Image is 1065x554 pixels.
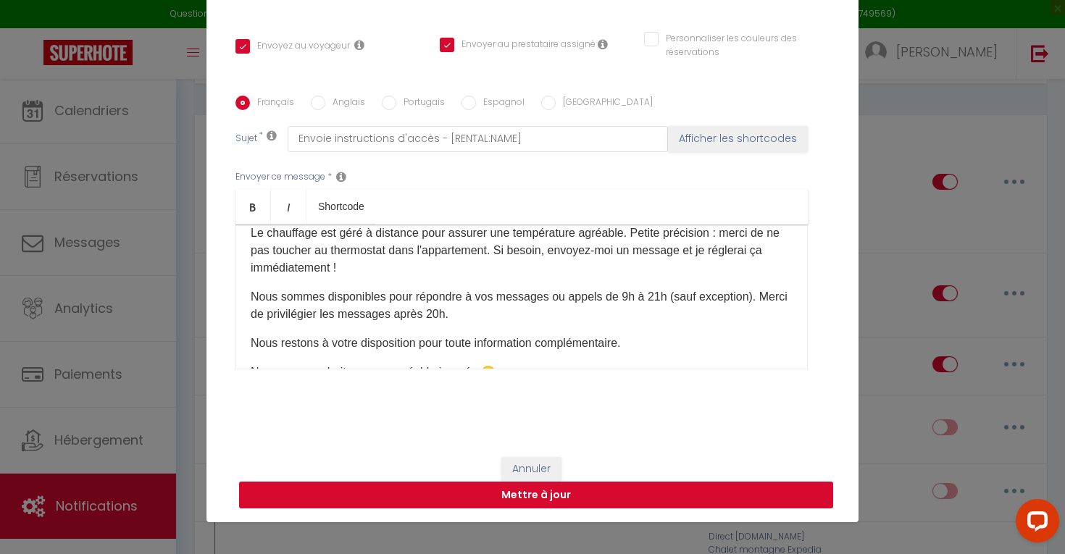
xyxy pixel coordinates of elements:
[235,170,325,184] label: Envoyer ce message
[235,224,808,369] div: ​
[476,96,525,112] label: Espagnol
[501,457,561,482] button: Annuler
[396,96,445,112] label: Portugais
[235,132,257,147] label: Sujet
[556,96,653,112] label: [GEOGRAPHIC_DATA]
[1004,493,1065,554] iframe: LiveChat chat widget
[267,130,277,141] i: Subject
[251,288,793,323] p: Nous sommes disponibles pour répondre à vos messages ou appels de 9h à 21h (sauf exception). Merc...
[354,39,364,51] i: Envoyer au voyageur
[251,364,793,381] p: Nous vous souhaitons une agréable journée 🙂
[251,335,793,352] p: Nous restons à votre disposition pour toute information complémentaire.
[598,38,608,50] i: Envoyer au prestataire si il est assigné
[271,189,306,224] a: Italic
[668,126,808,152] button: Afficher les shortcodes
[336,171,346,182] i: Message
[306,189,376,224] a: Shortcode
[251,224,793,277] p: Le chauffage est géré à distance pour assurer une température agréable. Petite précision : merci ...
[325,96,365,112] label: Anglais
[235,189,271,224] a: Bold
[250,96,294,112] label: Français
[239,482,833,509] button: Mettre à jour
